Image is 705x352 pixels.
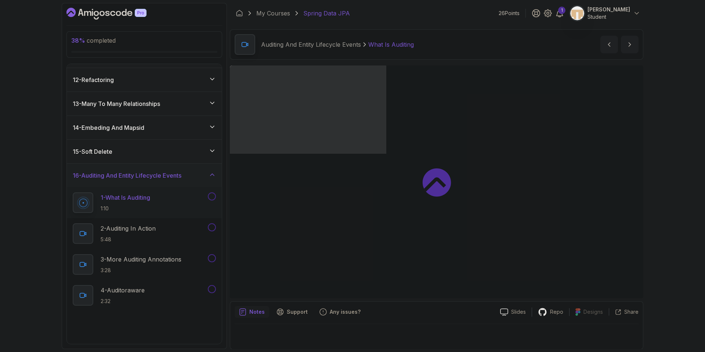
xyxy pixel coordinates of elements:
h3: 16 - Auditing And Entity Lifecycle Events [73,171,181,180]
button: next content [621,36,639,53]
span: 38 % [71,37,85,44]
p: 5:48 [101,236,156,243]
a: Dashboard [236,10,243,17]
button: 2-Auditing In Action5:48 [73,223,216,244]
a: Dashboard [66,8,163,19]
p: Auditing And Entity Lifecycle Events [261,40,361,49]
a: Slides [494,308,532,316]
button: 14-Embeding And Mapsid [67,116,222,139]
p: Support [287,308,308,316]
h3: 15 - Soft Delete [73,147,112,156]
p: Any issues? [330,308,361,316]
button: Feedback button [315,306,365,318]
span: completed [71,37,116,44]
h3: 14 - Embeding And Mapsid [73,123,144,132]
p: Student [587,13,630,21]
button: 4-Auditoraware2:32 [73,285,216,306]
p: [PERSON_NAME] [587,6,630,13]
button: Support button [272,306,312,318]
a: Repo [532,307,569,317]
button: 16-Auditing And Entity Lifecycle Events [67,164,222,187]
p: 1 - What Is Auditing [101,193,150,202]
p: 3:28 [101,267,181,274]
button: 13-Many To Many Relationships [67,92,222,115]
button: notes button [235,306,269,318]
p: Spring Data JPA [303,9,350,18]
p: 2:32 [101,298,145,305]
h3: 13 - Many To Many Relationships [73,99,160,108]
p: 4 - Auditoraware [101,286,145,295]
img: user profile image [570,6,584,20]
p: 3 - More Auditing Annotations [101,255,181,264]
h3: 12 - Refactoring [73,75,114,84]
p: Designs [583,308,603,316]
a: 1 [555,9,564,18]
button: 1-What Is Auditing1:10 [73,192,216,213]
p: 1:10 [101,205,150,212]
p: 26 Points [499,10,520,17]
p: Repo [550,308,563,316]
button: 12-Refactoring [67,68,222,92]
button: previous content [600,36,618,53]
a: My Courses [256,9,290,18]
p: What Is Auditing [368,40,414,49]
button: 3-More Auditing Annotations3:28 [73,254,216,275]
p: 2 - Auditing In Action [101,224,156,233]
p: Share [624,308,639,316]
p: Notes [249,308,265,316]
button: 15-Soft Delete [67,140,222,163]
p: Slides [511,308,526,316]
div: 1 [558,7,565,14]
button: Share [609,308,639,316]
button: user profile image[PERSON_NAME]Student [570,6,640,21]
